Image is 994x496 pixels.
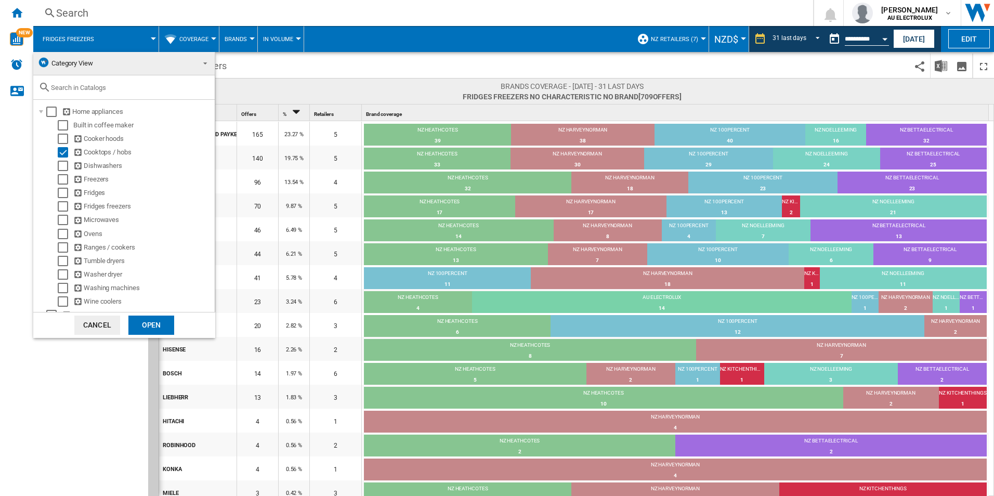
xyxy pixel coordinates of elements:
[58,188,73,198] md-checkbox: Select
[58,242,73,253] md-checkbox: Select
[46,310,62,320] md-checkbox: Select
[58,269,73,280] md-checkbox: Select
[62,107,213,117] div: Home appliances
[58,229,73,239] md-checkbox: Select
[73,174,213,185] div: Freezers
[58,215,73,225] md-checkbox: Select
[58,296,73,307] md-checkbox: Select
[73,296,213,307] div: Wine coolers
[37,56,50,69] img: wiser-icon-blue.png
[58,134,73,144] md-checkbox: Select
[58,174,73,185] md-checkbox: Select
[58,201,73,212] md-checkbox: Select
[74,316,120,335] button: Cancel
[51,84,210,92] input: Search in Catalogs
[73,256,213,266] div: Tumble dryers
[58,161,73,171] md-checkbox: Select
[58,120,73,130] md-checkbox: Select
[73,120,213,130] div: Built in coffee maker
[73,215,213,225] div: Microwaves
[46,107,62,117] md-checkbox: Select
[58,283,73,293] md-checkbox: Select
[62,310,213,320] div: Small appliances
[73,201,213,212] div: Fridges freezers
[73,229,213,239] div: Ovens
[73,161,213,171] div: Dishwashers
[51,59,93,67] span: Category View
[128,316,174,335] div: Open
[73,188,213,198] div: Fridges
[73,242,213,253] div: Ranges / cookers
[73,283,213,293] div: Washing machines
[73,134,213,144] div: Cooker hoods
[58,147,73,158] md-checkbox: Select
[73,269,213,280] div: Washer dryer
[73,147,213,158] div: Cooktops / hobs
[58,256,73,266] md-checkbox: Select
